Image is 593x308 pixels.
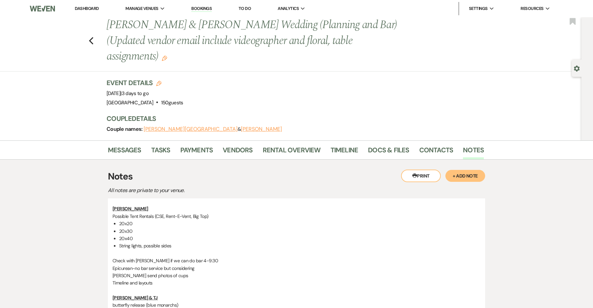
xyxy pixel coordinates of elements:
[30,2,55,16] img: Weven Logo
[161,99,183,106] span: 150 guests
[107,90,149,97] span: [DATE]
[162,55,167,61] button: Edit
[108,145,141,159] a: Messages
[113,272,480,279] p: [PERSON_NAME] send photos of cups
[521,5,543,12] span: Resources
[463,145,484,159] a: Notes
[191,6,212,12] a: Bookings
[223,145,252,159] a: Vendors
[445,170,485,182] button: + Add Note
[144,127,238,132] button: [PERSON_NAME][GEOGRAPHIC_DATA]
[119,235,480,242] li: 20x40
[107,17,403,65] h1: [PERSON_NAME] & [PERSON_NAME] Wedding (Planning and Bar) (Updated vendor email include videograph...
[368,145,409,159] a: Docs & Files
[151,145,170,159] a: Tasks
[144,126,282,132] span: &
[419,145,453,159] a: Contacts
[75,6,99,11] a: Dashboard
[107,126,144,132] span: Couple names:
[113,206,148,212] u: [PERSON_NAME]
[113,265,480,272] p: Epicurean-no bar service but considering
[113,213,480,220] p: Possible Tent Rentals (CSE, Rent-E-Vent, Big Top)
[107,99,153,106] span: [GEOGRAPHIC_DATA]
[278,5,299,12] span: Analytics
[119,220,480,227] li: 20x20
[108,186,340,195] p: All notes are private to your venue.
[119,228,480,235] li: 20x30
[120,90,149,97] span: |
[107,78,183,87] h3: Event Details
[113,279,480,286] p: Timeline and layouts
[119,242,480,249] li: String lights, possible sides
[107,114,477,123] h3: Couple Details
[180,145,213,159] a: Payments
[122,90,149,97] span: 3 days to go
[401,170,441,182] button: Print
[113,257,480,264] p: Check with [PERSON_NAME] if we can do bar 4-9:30
[108,170,485,183] h3: Notes
[331,145,358,159] a: Timeline
[239,6,251,11] a: To Do
[574,65,580,71] button: Open lead details
[113,295,158,301] u: [PERSON_NAME] & TJ
[469,5,488,12] span: Settings
[241,127,282,132] button: [PERSON_NAME]
[125,5,158,12] span: Manage Venues
[263,145,321,159] a: Rental Overview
